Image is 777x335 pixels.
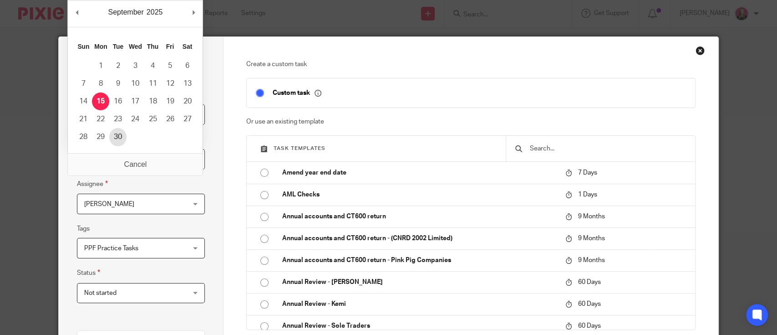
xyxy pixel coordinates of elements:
span: Task templates [274,146,325,151]
button: 11 [144,75,161,93]
span: Not started [84,290,117,296]
abbr: Saturday [183,43,193,50]
button: 6 [178,57,196,75]
button: 14 [75,93,92,110]
button: 15 [92,93,109,110]
input: Use the arrow keys to pick a date [77,149,205,170]
input: Search... [529,144,686,154]
span: 60 Days [578,323,601,329]
abbr: Sunday [77,43,89,50]
p: Or use an existing template [246,117,696,126]
span: 60 Days [578,279,601,285]
button: 20 [178,93,196,110]
button: 7 [75,75,92,93]
button: 29 [92,128,109,146]
button: 1 [92,57,109,75]
button: 21 [75,110,92,128]
abbr: Thursday [147,43,158,50]
button: 18 [144,93,161,110]
button: 22 [92,110,109,128]
p: Create a custom task [246,60,696,69]
button: Next Month [189,5,198,19]
button: 10 [127,75,144,93]
abbr: Wednesday [129,43,142,50]
label: Assignee [77,179,108,189]
span: 9 Months [578,235,605,242]
p: Custom task [273,89,321,97]
p: Annual accounts and CT600 return - Pink Pig Companies [282,256,556,265]
abbr: Friday [166,43,174,50]
span: [PERSON_NAME] [84,201,134,207]
button: 2 [109,57,127,75]
button: 13 [178,75,196,93]
abbr: Tuesday [113,43,124,50]
span: 1 Days [578,191,597,198]
button: 27 [178,110,196,128]
button: 30 [109,128,127,146]
div: 2025 [145,5,164,19]
label: Status [77,268,100,278]
p: Annual Review - [PERSON_NAME] [282,278,556,287]
button: 28 [75,128,92,146]
span: 7 Days [578,170,597,176]
button: 19 [161,93,178,110]
span: 9 Months [578,213,605,220]
button: 9 [109,75,127,93]
span: 60 Days [578,301,601,307]
button: 3 [127,57,144,75]
div: Close this dialog window [696,46,705,55]
button: 25 [144,110,161,128]
p: Annual Review - Sole Traders [282,321,556,330]
button: 24 [127,110,144,128]
button: 4 [144,57,161,75]
label: Tags [77,224,90,233]
button: 16 [109,93,127,110]
abbr: Monday [94,43,107,50]
button: 23 [109,110,127,128]
span: PPF Practice Tasks [84,245,138,252]
p: Annual accounts and CT600 return [282,212,556,221]
p: Amend year end date [282,168,556,177]
p: AML Checks [282,190,556,199]
button: 26 [161,110,178,128]
p: Annual accounts and CT600 return - (CNRD 2002 Limited) [282,234,556,243]
div: September [107,5,145,19]
button: 12 [161,75,178,93]
button: 17 [127,93,144,110]
button: 8 [92,75,109,93]
button: Previous Month [72,5,81,19]
button: 5 [161,57,178,75]
p: Annual Review - Kemi [282,299,556,309]
span: 9 Months [578,257,605,263]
